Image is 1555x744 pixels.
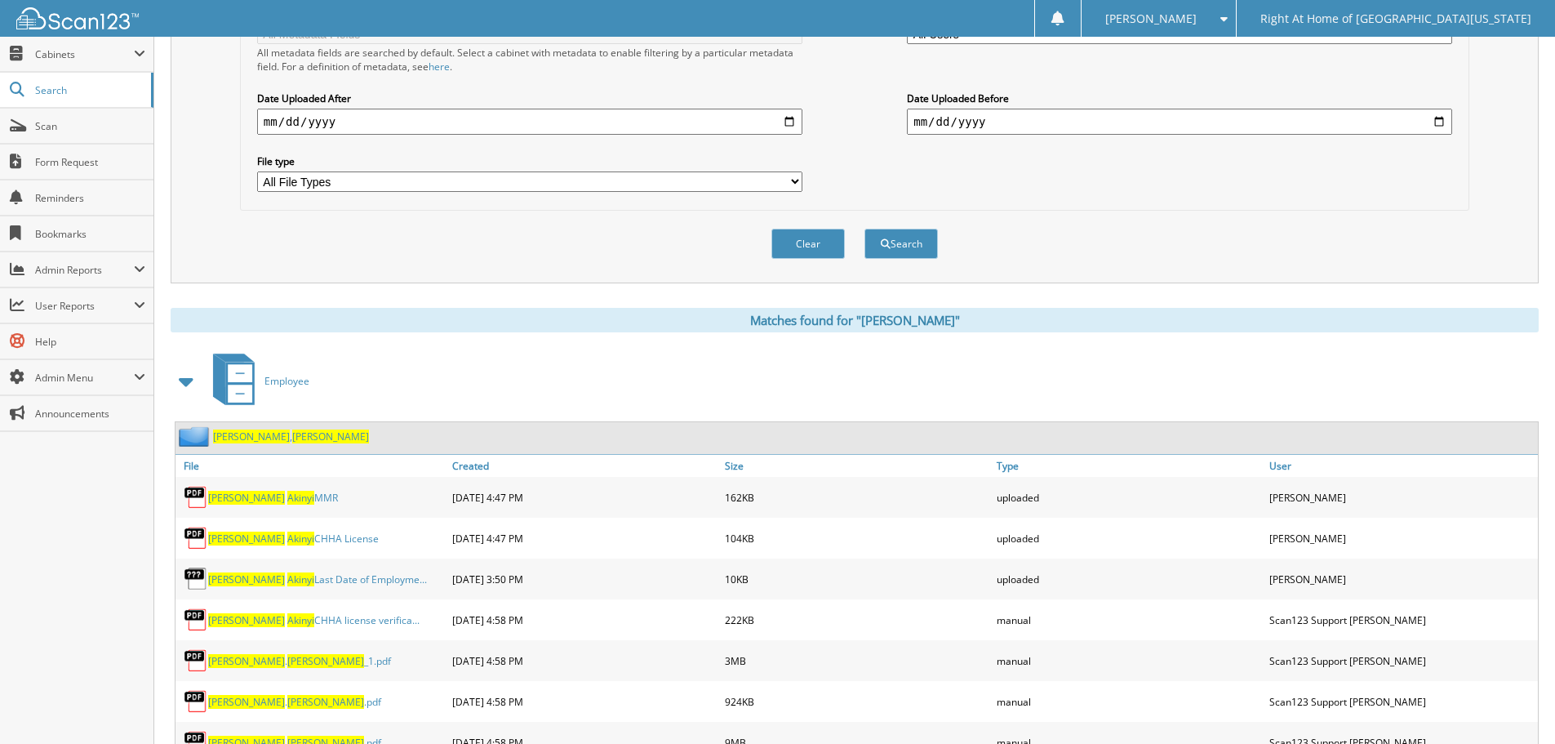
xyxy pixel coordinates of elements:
[1265,481,1538,514] div: [PERSON_NAME]
[993,644,1265,677] div: manual
[448,522,721,555] div: [DATE] 4:47 PM
[208,654,391,668] a: [PERSON_NAME].[PERSON_NAME]_1.pdf
[721,522,993,555] div: 104KB
[993,522,1265,555] div: uploaded
[287,613,314,627] span: Akinyi
[721,455,993,477] a: Size
[208,613,285,627] span: [PERSON_NAME]
[208,491,285,505] span: [PERSON_NAME]
[184,485,208,510] img: PDF.png
[35,83,143,97] span: Search
[287,654,364,668] span: [PERSON_NAME]
[203,349,309,413] a: Employee
[287,532,314,546] span: Akinyi
[292,430,369,443] span: [PERSON_NAME]
[208,572,285,586] span: [PERSON_NAME]
[208,532,285,546] span: [PERSON_NAME]
[721,604,993,636] div: 222KB
[1265,455,1538,477] a: User
[184,567,208,591] img: generic.png
[35,47,134,61] span: Cabinets
[35,119,145,133] span: Scan
[448,563,721,595] div: [DATE] 3:50 PM
[179,426,213,447] img: folder2.png
[993,563,1265,595] div: uploaded
[35,263,134,277] span: Admin Reports
[993,481,1265,514] div: uploaded
[35,155,145,169] span: Form Request
[287,491,314,505] span: Akinyi
[208,491,338,505] a: [PERSON_NAME] AkinyiMMR
[1473,666,1555,744] iframe: Chat Widget
[429,60,450,74] a: here
[907,91,1452,105] label: Date Uploaded Before
[1265,685,1538,718] div: Scan123 Support [PERSON_NAME]
[287,572,314,586] span: Akinyi
[993,685,1265,718] div: manual
[993,604,1265,636] div: manual
[35,227,145,241] span: Bookmarks
[184,689,208,714] img: PDF.png
[35,407,145,421] span: Announcements
[257,91,802,105] label: Date Uploaded After
[35,299,134,313] span: User Reports
[213,430,369,443] a: [PERSON_NAME],[PERSON_NAME]
[208,695,381,709] a: [PERSON_NAME].[PERSON_NAME].pdf
[721,563,993,595] div: 10KB
[1265,563,1538,595] div: [PERSON_NAME]
[771,229,845,259] button: Clear
[864,229,938,259] button: Search
[1260,14,1531,24] span: Right At Home of [GEOGRAPHIC_DATA][US_STATE]
[1265,522,1538,555] div: [PERSON_NAME]
[257,46,802,74] div: All metadata fields are searched by default. Select a cabinet with metadata to enable filtering b...
[448,604,721,636] div: [DATE] 4:58 PM
[907,109,1452,135] input: end
[175,455,448,477] a: File
[257,154,802,168] label: File type
[35,335,145,349] span: Help
[213,430,290,443] span: [PERSON_NAME]
[448,644,721,677] div: [DATE] 4:58 PM
[448,481,721,514] div: [DATE] 4:47 PM
[721,481,993,514] div: 162KB
[264,374,309,388] span: Employee
[208,654,285,668] span: [PERSON_NAME]
[208,613,420,627] a: [PERSON_NAME] AkinyiCHHA license verifica...
[721,644,993,677] div: 3MB
[721,685,993,718] div: 924KB
[257,109,802,135] input: start
[448,685,721,718] div: [DATE] 4:58 PM
[993,455,1265,477] a: Type
[35,371,134,385] span: Admin Menu
[287,695,364,709] span: [PERSON_NAME]
[184,608,208,632] img: PDF.png
[184,526,208,550] img: PDF.png
[35,191,145,205] span: Reminders
[171,308,1539,332] div: Matches found for "[PERSON_NAME]"
[208,572,427,586] a: [PERSON_NAME] AkinyiLast Date of Employme...
[184,648,208,673] img: PDF.png
[16,7,139,29] img: scan123-logo-white.svg
[448,455,721,477] a: Created
[1265,604,1538,636] div: Scan123 Support [PERSON_NAME]
[1105,14,1197,24] span: [PERSON_NAME]
[208,695,285,709] span: [PERSON_NAME]
[208,532,379,546] a: [PERSON_NAME] AkinyiCHHA License
[1265,644,1538,677] div: Scan123 Support [PERSON_NAME]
